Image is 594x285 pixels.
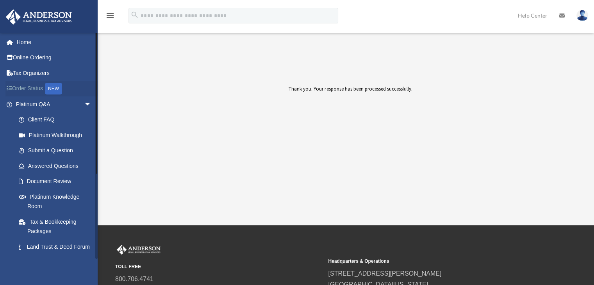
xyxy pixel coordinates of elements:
[115,263,323,271] small: TOLL FREE
[5,81,103,97] a: Order StatusNEW
[5,34,103,50] a: Home
[11,112,103,128] a: Client FAQ
[105,11,115,20] i: menu
[4,9,74,25] img: Anderson Advisors Platinum Portal
[11,143,103,159] a: Submit a Question
[205,85,496,143] div: Thank you. Your response has been processed successfully.
[5,50,103,66] a: Online Ordering
[11,127,103,143] a: Platinum Walkthrough
[115,245,162,255] img: Anderson Advisors Platinum Portal
[45,83,62,94] div: NEW
[105,14,115,20] a: menu
[576,10,588,21] img: User Pic
[5,65,103,81] a: Tax Organizers
[115,276,153,282] a: 800.706.4741
[84,96,100,112] span: arrow_drop_down
[11,214,103,239] a: Tax & Bookkeeping Packages
[5,96,103,112] a: Platinum Q&Aarrow_drop_down
[11,239,103,255] a: Land Trust & Deed Forum
[11,174,100,189] a: Document Review
[11,255,103,270] a: Portal Feedback
[11,189,103,214] a: Platinum Knowledge Room
[328,270,441,277] a: [STREET_ADDRESS][PERSON_NAME]
[328,257,535,265] small: Headquarters & Operations
[11,158,103,174] a: Answered Questions
[130,11,139,19] i: search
